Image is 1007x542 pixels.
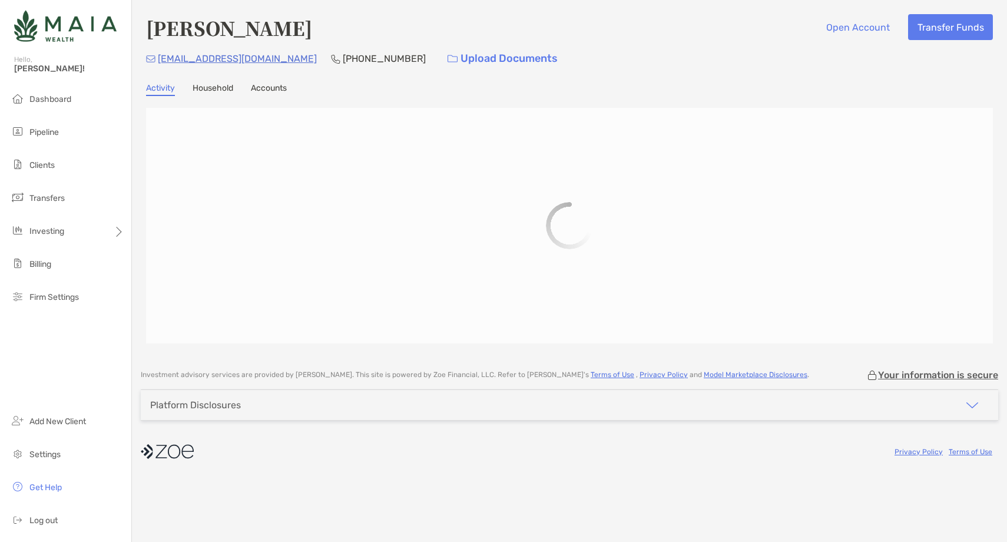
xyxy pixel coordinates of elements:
span: Transfers [29,193,65,203]
img: dashboard icon [11,91,25,105]
span: Billing [29,259,51,269]
a: Model Marketplace Disclosures [704,371,807,379]
a: Upload Documents [440,46,565,71]
span: Settings [29,450,61,460]
img: pipeline icon [11,124,25,138]
span: Firm Settings [29,292,79,302]
span: Dashboard [29,94,71,104]
span: Add New Client [29,417,86,427]
button: Open Account [817,14,899,40]
img: Zoe Logo [14,5,117,47]
div: Platform Disclosures [150,399,241,411]
button: Transfer Funds [908,14,993,40]
img: get-help icon [11,480,25,494]
a: Activity [146,83,175,96]
img: billing icon [11,256,25,270]
a: Terms of Use [591,371,634,379]
p: [PHONE_NUMBER] [343,51,426,66]
img: company logo [141,438,194,465]
span: Pipeline [29,127,59,137]
a: Privacy Policy [895,448,943,456]
img: firm-settings icon [11,289,25,303]
img: Phone Icon [331,54,340,64]
a: Accounts [251,83,287,96]
span: [PERSON_NAME]! [14,64,124,74]
img: icon arrow [965,398,979,412]
img: button icon [448,55,458,63]
span: Clients [29,160,55,170]
a: Privacy Policy [640,371,688,379]
img: logout icon [11,513,25,527]
p: [EMAIL_ADDRESS][DOMAIN_NAME] [158,51,317,66]
img: investing icon [11,223,25,237]
img: Email Icon [146,55,155,62]
img: transfers icon [11,190,25,204]
span: Get Help [29,482,62,493]
span: Log out [29,515,58,526]
a: Terms of Use [949,448,992,456]
a: Household [193,83,233,96]
span: Investing [29,226,64,236]
p: Investment advisory services are provided by [PERSON_NAME] . This site is powered by Zoe Financia... [141,371,809,379]
img: clients icon [11,157,25,171]
img: settings icon [11,447,25,461]
img: add_new_client icon [11,414,25,428]
h4: [PERSON_NAME] [146,14,312,41]
p: Your information is secure [878,369,998,381]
